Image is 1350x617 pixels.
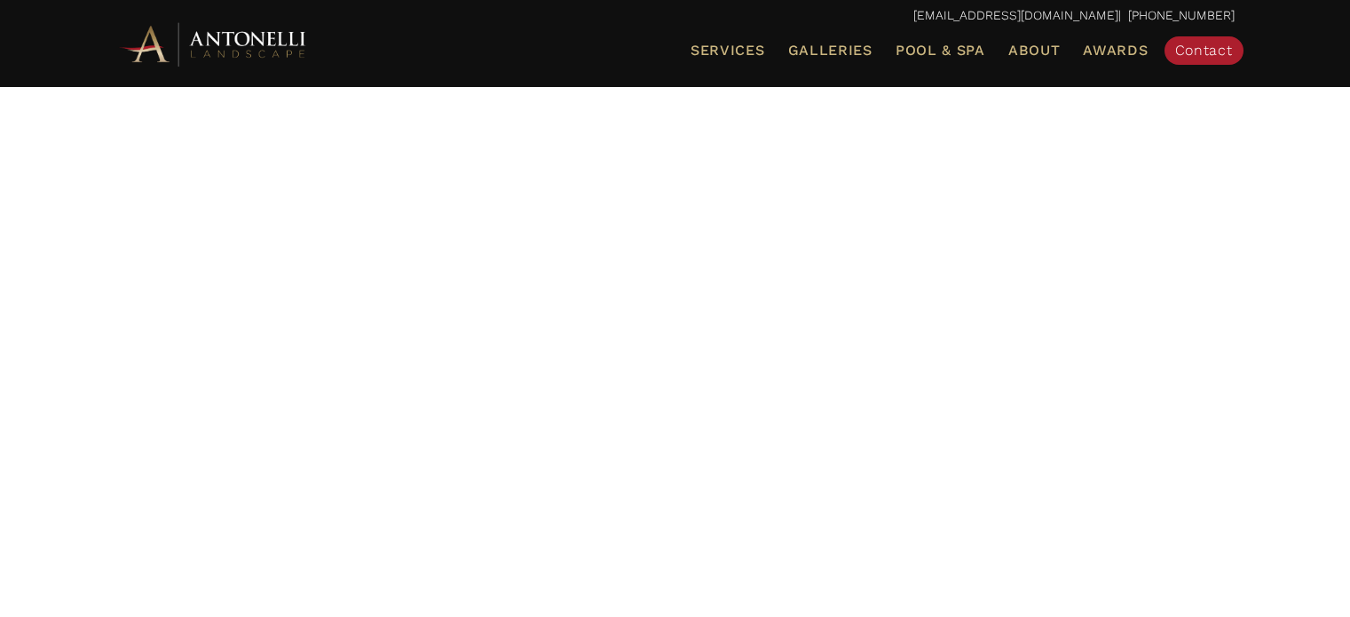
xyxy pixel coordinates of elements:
[116,4,1235,28] p: | [PHONE_NUMBER]
[896,42,985,59] span: Pool & Spa
[913,8,1118,22] a: [EMAIL_ADDRESS][DOMAIN_NAME]
[781,39,880,62] a: Galleries
[1175,42,1233,59] span: Contact
[1001,39,1068,62] a: About
[1164,36,1243,65] a: Contact
[116,20,312,68] img: Antonelli Horizontal Logo
[788,42,872,59] span: Galleries
[1083,42,1148,59] span: Awards
[683,39,772,62] a: Services
[888,39,992,62] a: Pool & Spa
[691,44,765,58] span: Services
[1008,44,1061,58] span: About
[1076,39,1155,62] a: Awards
